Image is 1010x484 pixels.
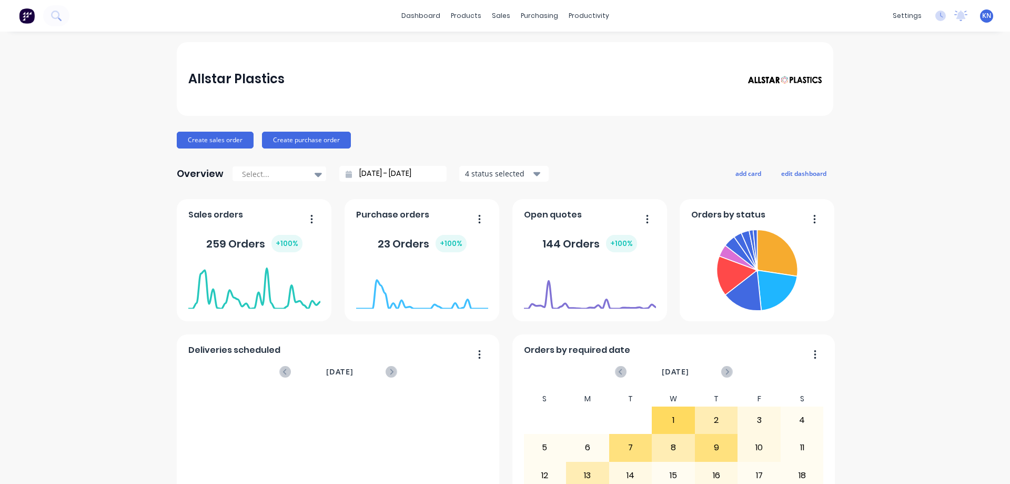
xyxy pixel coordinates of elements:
div: 23 Orders [378,235,467,252]
div: W [652,391,695,407]
span: Deliveries scheduled [188,344,280,357]
div: 7 [610,434,652,461]
div: 4 [781,407,823,433]
div: purchasing [516,8,563,24]
div: 8 [652,434,694,461]
a: dashboard [396,8,446,24]
span: Orders by status [691,209,765,221]
div: + 100 % [606,235,637,252]
div: 4 status selected [465,168,531,179]
div: 144 Orders [542,235,637,252]
span: Orders by required date [524,344,630,357]
button: edit dashboard [774,166,833,180]
div: S [523,391,567,407]
div: settings [887,8,927,24]
div: 3 [738,407,780,433]
span: [DATE] [326,366,353,378]
div: Allstar Plastics [188,68,285,90]
div: sales [487,8,516,24]
div: F [738,391,781,407]
button: add card [729,166,768,180]
div: + 100 % [271,235,302,252]
span: Sales orders [188,209,243,221]
div: S [781,391,824,407]
div: T [695,391,738,407]
button: Create sales order [177,132,254,149]
div: 10 [738,434,780,461]
div: 1 [652,407,694,433]
div: 9 [695,434,738,461]
div: 5 [524,434,566,461]
div: + 100 % [436,235,467,252]
div: 259 Orders [206,235,302,252]
span: Open quotes [524,209,582,221]
div: 6 [567,434,609,461]
span: KN [982,11,991,21]
span: [DATE] [662,366,689,378]
button: 4 status selected [459,166,549,182]
div: Overview [177,163,224,184]
div: products [446,8,487,24]
div: 11 [781,434,823,461]
div: 2 [695,407,738,433]
button: Create purchase order [262,132,351,149]
div: M [566,391,609,407]
span: Purchase orders [356,209,429,221]
img: Factory [19,8,35,24]
div: productivity [563,8,614,24]
div: T [609,391,652,407]
img: Allstar Plastics [748,76,822,84]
